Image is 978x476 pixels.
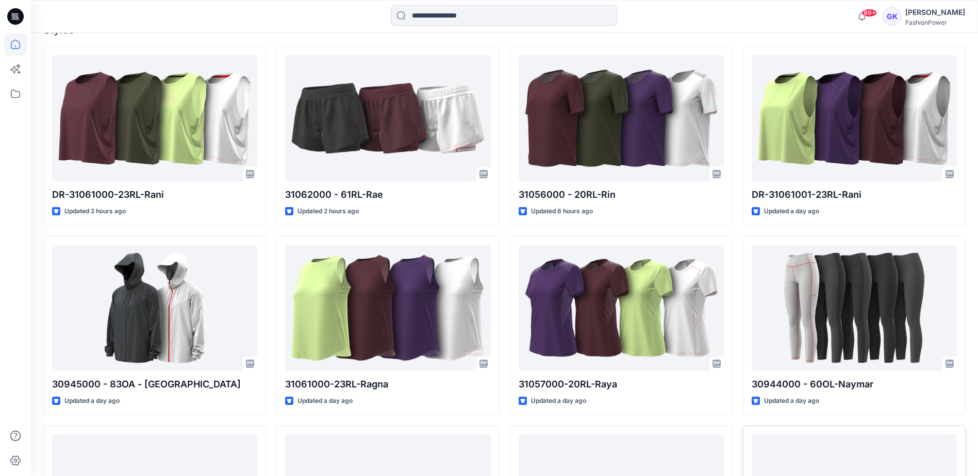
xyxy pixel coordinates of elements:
div: GK [883,7,901,26]
p: Updated a day ago [764,206,819,217]
p: 30945000 - 83OA - [GEOGRAPHIC_DATA] [52,377,257,392]
div: FashionPower [905,19,965,26]
a: 30944000 - 60OL-Naymar [752,245,957,371]
p: DR-31061001-23RL-Rani [752,188,957,202]
a: DR-31061000-23RL-Rani [52,55,257,181]
p: DR-31061000-23RL-Rani [52,188,257,202]
p: Updated a day ago [531,396,586,406]
span: 99+ [861,9,877,17]
p: Updated 2 hours ago [297,206,359,217]
a: 31061000-23RL-Ragna [285,245,490,371]
p: 31062000 - 61RL-Rae [285,188,490,202]
a: 31056000 - 20RL-Rin [519,55,724,181]
p: 30944000 - 60OL-Naymar [752,377,957,392]
a: 31057000-20RL-Raya [519,245,724,371]
p: Updated a day ago [64,396,120,406]
a: 31062000 - 61RL-Rae [285,55,490,181]
a: 30945000 - 83OA - Nori [52,245,257,371]
a: DR-31061001-23RL-Rani [752,55,957,181]
p: 31061000-23RL-Ragna [285,377,490,392]
p: Updated 6 hours ago [531,206,593,217]
div: [PERSON_NAME] [905,6,965,19]
p: 31057000-20RL-Raya [519,377,724,392]
p: 31056000 - 20RL-Rin [519,188,724,202]
p: Updated a day ago [764,396,819,406]
p: Updated a day ago [297,396,353,406]
p: Updated 2 hours ago [64,206,126,217]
